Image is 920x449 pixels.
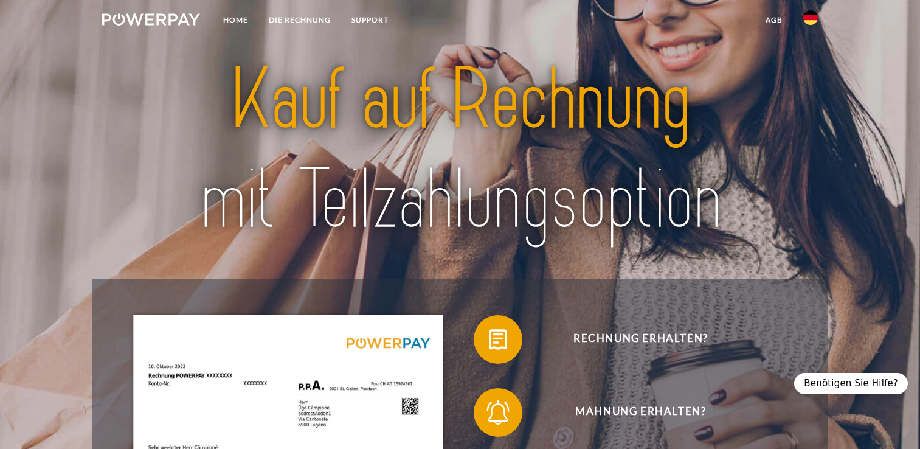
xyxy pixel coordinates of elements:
img: title-powerpay_de.svg [137,45,783,256]
img: logo-powerpay-white.svg [102,13,200,26]
span: Rechnung erhalten? [492,315,790,364]
span: Mahnung erhalten? [492,388,790,437]
img: de [803,10,818,25]
img: qb_bell.svg [483,397,513,428]
img: qb_bill.svg [483,324,513,355]
a: agb [755,9,793,31]
button: Rechnung erhalten? [474,315,790,364]
button: Mahnung erhalten? [474,388,790,437]
a: SUPPORT [341,9,399,31]
a: Home [213,9,258,31]
a: DIE RECHNUNG [258,9,341,31]
div: Benötigen Sie Hilfe? [794,373,908,394]
iframe: Schaltfläche zum Öffnen des Messaging-Fensters [871,400,910,439]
